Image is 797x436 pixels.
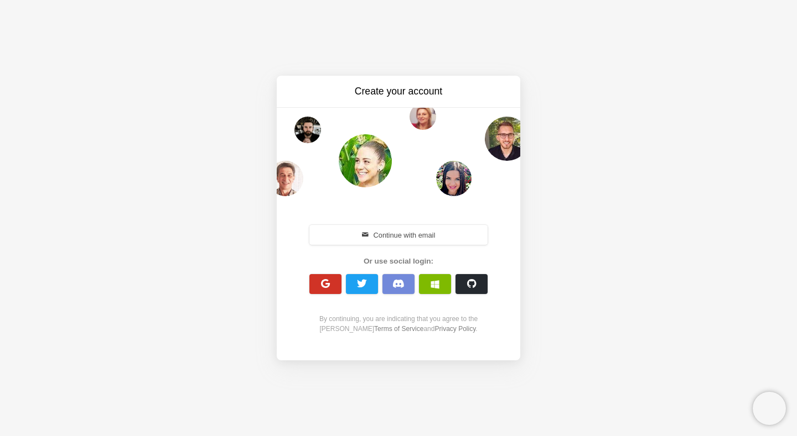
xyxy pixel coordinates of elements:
[434,325,475,333] a: Privacy Policy
[306,85,491,98] h3: Create your account
[303,256,494,267] div: Or use social login:
[374,325,423,333] a: Terms of Service
[309,225,488,245] button: Continue with email
[303,314,494,334] div: By continuing, you are indicating that you agree to the [PERSON_NAME] and .
[753,392,786,425] iframe: Chatra live chat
